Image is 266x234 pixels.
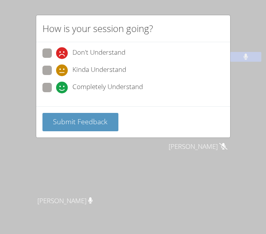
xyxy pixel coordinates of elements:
span: Completely Understand [72,82,143,93]
span: Don't Understand [72,47,125,59]
span: Submit Feedback [53,117,107,126]
span: Kinda Understand [72,64,126,76]
h2: How is your session going? [42,21,153,36]
button: Submit Feedback [42,113,119,131]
